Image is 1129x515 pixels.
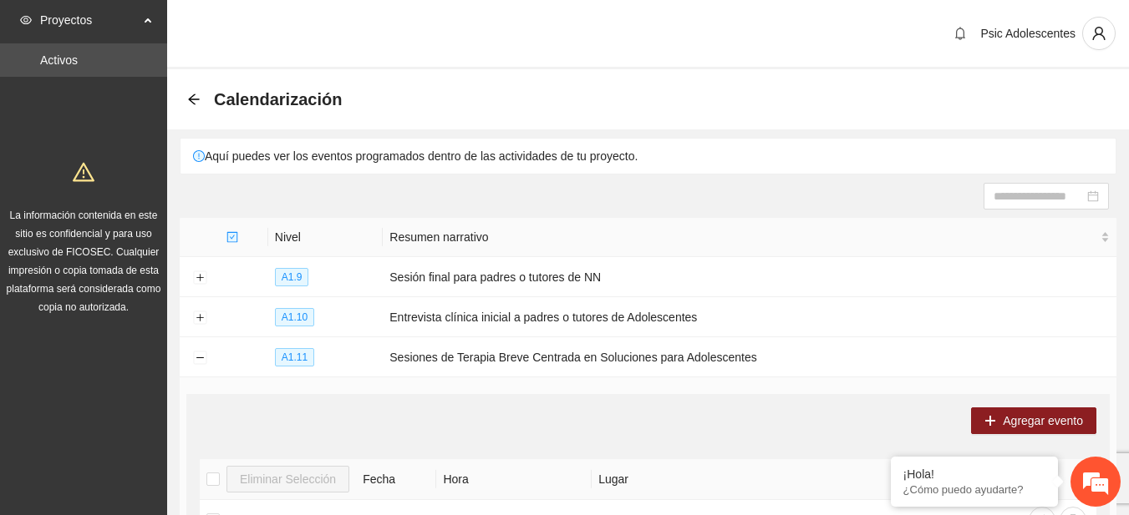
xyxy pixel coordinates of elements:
[275,268,309,286] span: A1.9
[193,271,206,285] button: Expand row
[275,308,314,326] span: A1.10
[980,27,1076,40] span: Psic Adolescentes
[1003,411,1083,430] span: Agregar evento
[187,93,201,107] div: Back
[268,218,383,257] th: Nivel
[193,351,206,365] button: Collapse row
[1083,26,1115,41] span: user
[275,348,314,366] span: A1.11
[383,337,1116,377] td: Sesiones de Terapia Breve Centrada en Soluciones para Adolescentes
[383,257,1116,297] td: Sesión final para padres o tutores de NN
[187,93,201,106] span: arrow-left
[436,459,592,500] th: Hora
[592,459,1018,500] th: Lugar
[947,20,974,47] button: bell
[214,86,342,113] span: Calendarización
[383,218,1116,257] th: Resumen narrativo
[984,415,996,428] span: plus
[20,14,32,26] span: eye
[948,27,973,40] span: bell
[40,53,78,67] a: Activos
[389,228,1097,246] span: Resumen narrativo
[226,231,238,243] span: check-square
[1082,17,1116,50] button: user
[181,139,1116,174] div: Aquí puedes ver los eventos programados dentro de las actividades de tu proyecto.
[73,161,94,183] span: warning
[903,483,1045,496] p: ¿Cómo puedo ayudarte?
[903,467,1045,481] div: ¡Hola!
[7,210,161,313] span: La información contenida en este sitio es confidencial y para uso exclusivo de FICOSEC. Cualquier...
[193,311,206,325] button: Expand row
[40,3,139,37] span: Proyectos
[383,297,1116,337] td: Entrevista clínica inicial a padres o tutores de Adolescentes
[193,150,205,162] span: exclamation-circle
[226,466,349,492] button: Eliminar Selección
[971,407,1096,434] button: plusAgregar evento
[356,459,436,500] th: Fecha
